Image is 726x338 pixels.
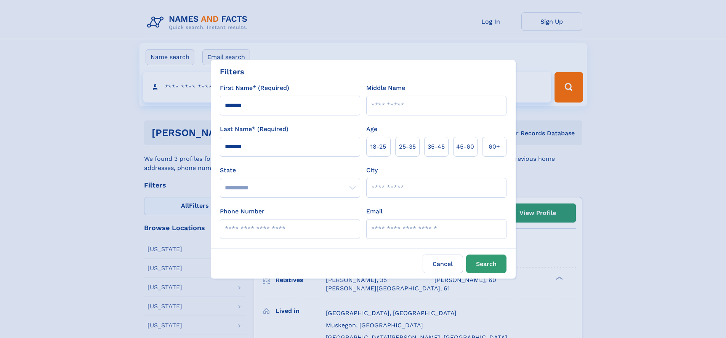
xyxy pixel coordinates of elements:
span: 25‑35 [399,142,416,151]
label: Phone Number [220,207,264,216]
label: Cancel [423,255,463,273]
div: Filters [220,66,244,77]
label: Middle Name [366,83,405,93]
label: State [220,166,360,175]
span: 60+ [489,142,500,151]
button: Search [466,255,506,273]
span: 45‑60 [456,142,474,151]
span: 35‑45 [428,142,445,151]
label: City [366,166,378,175]
label: Age [366,125,377,134]
label: Last Name* (Required) [220,125,288,134]
label: First Name* (Required) [220,83,289,93]
span: 18‑25 [370,142,386,151]
label: Email [366,207,383,216]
